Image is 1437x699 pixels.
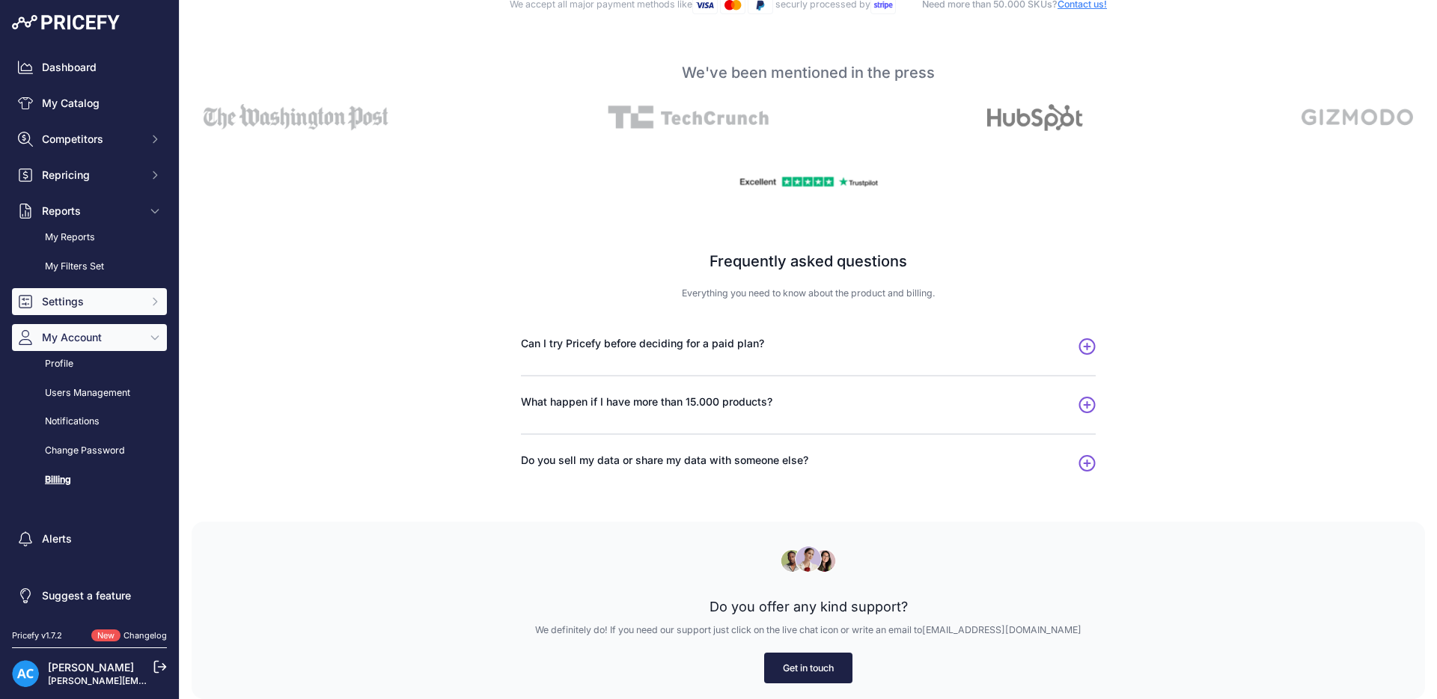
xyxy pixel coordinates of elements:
[12,254,167,280] a: My Filters Set
[1302,104,1413,131] img: Alt
[12,15,120,30] img: Pricefy Logo
[12,324,167,351] button: My Account
[12,90,167,117] a: My Catalog
[12,225,167,251] a: My Reports
[12,582,167,609] a: Suggest a feature
[42,132,140,147] span: Competitors
[12,54,167,611] nav: Sidebar
[987,104,1083,131] img: Alt
[216,623,1401,638] p: We definitely do! If you need our support just click on the live chat icon or write an email to
[12,198,167,225] button: Reports
[922,624,1081,635] a: [EMAIL_ADDRESS][DOMAIN_NAME]
[204,104,389,131] img: Alt
[12,54,167,81] a: Dashboard
[12,351,167,377] a: Profile
[521,394,1096,415] button: What happen if I have more than 15.000 products?
[521,453,808,468] span: Do you sell my data or share my data with someone else?
[521,336,1096,357] button: Can I try Pricefy before deciding for a paid plan?
[521,336,764,351] span: Can I try Pricefy before deciding for a paid plan?
[123,630,167,641] a: Changelog
[42,204,140,219] span: Reports
[42,294,140,309] span: Settings
[216,596,1401,617] p: Do you offer any kind support?
[521,394,772,409] span: What happen if I have more than 15.000 products?
[48,675,278,686] a: [PERSON_NAME][EMAIL_ADDRESS][DOMAIN_NAME]
[353,251,1263,272] h2: Frequently asked questions
[42,330,140,345] span: My Account
[12,380,167,406] a: Users Management
[12,629,62,642] div: Pricefy v1.7.2
[12,162,167,189] button: Repricing
[12,467,167,493] a: Billing
[192,62,1425,83] p: We've been mentioned in the press
[48,661,134,674] a: [PERSON_NAME]
[764,653,852,683] a: Get in touch
[12,438,167,464] a: Change Password
[12,525,167,552] a: Alerts
[12,409,167,435] a: Notifications
[353,287,1263,301] p: Everything you need to know about the product and billing.
[12,288,167,315] button: Settings
[608,104,769,131] img: Alt
[42,168,140,183] span: Repricing
[91,629,120,642] span: New
[521,453,1096,474] button: Do you sell my data or share my data with someone else?
[12,126,167,153] button: Competitors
